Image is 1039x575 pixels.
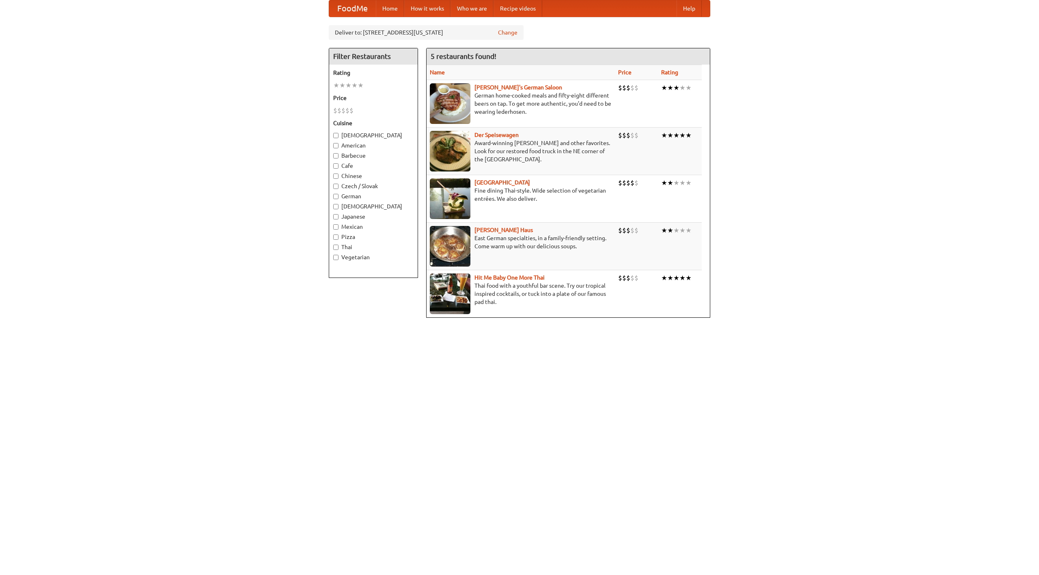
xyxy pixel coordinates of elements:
[345,81,351,90] li: ★
[630,226,634,235] li: $
[677,0,702,17] a: Help
[673,83,679,92] li: ★
[430,83,470,124] img: esthers.jpg
[333,194,338,199] input: German
[333,184,338,189] input: Czech / Slovak
[430,91,612,116] p: German home-cooked meals and fifty-eight different beers on tap. To get more authentic, you'd nee...
[474,132,519,138] a: Der Speisewagen
[430,234,612,250] p: East German specialties, in a family-friendly setting. Come warm up with our delicious soups.
[667,226,673,235] li: ★
[626,178,630,187] li: $
[622,178,626,187] li: $
[333,243,414,251] label: Thai
[667,273,673,282] li: ★
[333,174,338,179] input: Chinese
[430,139,612,163] p: Award-winning [PERSON_NAME] and other favorites. Look for our restored food truck in the NE corne...
[618,273,622,282] li: $
[333,94,414,102] h5: Price
[333,143,338,148] input: American
[679,273,685,282] li: ★
[329,0,376,17] a: FoodMe
[626,83,630,92] li: $
[626,273,630,282] li: $
[333,255,338,260] input: Vegetarian
[339,81,345,90] li: ★
[404,0,451,17] a: How it works
[333,153,338,158] input: Barbecue
[333,152,414,160] label: Barbecue
[333,106,337,115] li: $
[333,81,339,90] li: ★
[333,204,338,209] input: [DEMOGRAPHIC_DATA]
[661,178,667,187] li: ★
[451,0,494,17] a: Who we are
[679,83,685,92] li: ★
[333,163,338,169] input: Cafe
[673,273,679,282] li: ★
[333,119,414,127] h5: Cuisine
[430,282,612,306] p: Thai food with a youthful bar scene. Try our tropical inspired cocktails, or tuck into a plate of...
[685,273,692,282] li: ★
[685,83,692,92] li: ★
[376,0,404,17] a: Home
[661,273,667,282] li: ★
[430,69,445,76] a: Name
[630,178,634,187] li: $
[333,202,414,210] label: [DEMOGRAPHIC_DATA]
[622,226,626,235] li: $
[333,69,414,77] h5: Rating
[341,106,345,115] li: $
[630,131,634,140] li: $
[618,69,632,76] a: Price
[333,234,338,240] input: Pizza
[679,178,685,187] li: ★
[349,106,354,115] li: $
[634,131,638,140] li: $
[333,223,414,231] label: Mexican
[661,226,667,235] li: ★
[333,214,338,219] input: Japanese
[667,131,673,140] li: ★
[333,233,414,241] label: Pizza
[474,84,562,91] a: [PERSON_NAME]'s German Saloon
[673,131,679,140] li: ★
[474,227,533,233] a: [PERSON_NAME] Haus
[630,83,634,92] li: $
[333,253,414,261] label: Vegetarian
[329,25,524,40] div: Deliver to: [STREET_ADDRESS][US_STATE]
[333,131,414,139] label: [DEMOGRAPHIC_DATA]
[430,131,470,171] img: speisewagen.jpg
[661,83,667,92] li: ★
[622,131,626,140] li: $
[430,226,470,267] img: kohlhaus.jpg
[494,0,542,17] a: Recipe videos
[618,178,622,187] li: $
[474,274,545,281] b: Hit Me Baby One More Thai
[618,226,622,235] li: $
[333,141,414,150] label: American
[618,131,622,140] li: $
[333,224,338,230] input: Mexican
[337,106,341,115] li: $
[626,131,630,140] li: $
[685,131,692,140] li: ★
[430,273,470,314] img: babythai.jpg
[673,178,679,187] li: ★
[661,69,678,76] a: Rating
[685,178,692,187] li: ★
[333,192,414,200] label: German
[474,179,530,186] a: [GEOGRAPHIC_DATA]
[673,226,679,235] li: ★
[358,81,364,90] li: ★
[431,52,496,60] ng-pluralize: 5 restaurants found!
[498,28,517,37] a: Change
[679,131,685,140] li: ★
[626,226,630,235] li: $
[679,226,685,235] li: ★
[634,83,638,92] li: $
[333,182,414,190] label: Czech / Slovak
